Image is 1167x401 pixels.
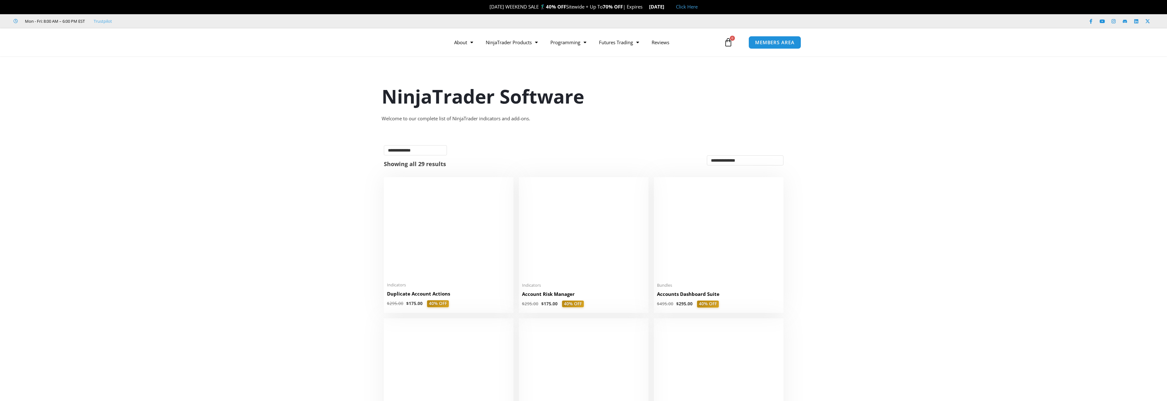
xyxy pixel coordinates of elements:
[522,301,538,307] bdi: 295.00
[479,35,544,50] a: NinjaTrader Products
[522,291,645,301] a: Account Risk Manager
[562,301,584,308] span: 40% OFF
[382,83,785,110] h1: NinjaTrader Software
[676,3,698,10] a: Click Here
[730,36,735,41] span: 0
[603,3,623,10] strong: 70% OFF
[387,180,510,278] img: Duplicate Account Actions
[541,301,558,307] bdi: 175.00
[541,301,544,307] span: $
[657,301,660,307] span: $
[645,35,676,50] a: Reviews
[448,35,722,50] nav: Menu
[448,35,479,50] a: About
[484,4,489,9] img: 🎉
[23,17,85,25] span: Mon - Fri: 8:00 AM – 6:00 PM EST
[406,301,409,306] span: $
[522,301,525,307] span: $
[387,301,403,306] bdi: 295.00
[697,301,719,308] span: 40% OFF
[649,3,670,10] strong: [DATE]
[358,31,425,54] img: LogoAI | Affordable Indicators – NinjaTrader
[657,291,780,297] h2: Accounts Dashboard Suite
[387,290,510,297] h2: Duplicate Account Actions
[593,35,645,50] a: Futures Trading
[406,301,423,306] bdi: 175.00
[387,301,390,306] span: $
[665,4,669,9] img: 🏭
[657,301,673,307] bdi: 495.00
[546,3,566,10] strong: 40% OFF
[643,4,648,9] img: ⌛
[657,291,780,301] a: Accounts Dashboard Suite
[676,301,679,307] span: $
[522,283,645,288] span: Indicators
[657,283,780,288] span: Bundles
[384,161,446,167] p: Showing all 29 results
[94,17,112,25] a: Trustpilot
[755,40,795,45] span: MEMBERS AREA
[387,282,510,288] span: Indicators
[714,33,742,51] a: 0
[544,35,593,50] a: Programming
[657,180,780,279] img: Accounts Dashboard Suite
[427,300,449,307] span: 40% OFF
[707,155,783,165] select: Shop order
[387,290,510,300] a: Duplicate Account Actions
[522,291,645,297] h2: Account Risk Manager
[483,3,649,10] span: [DATE] WEEKEND SALE 🏌️‍♂️ Sitewide + Up To | Expires
[676,301,693,307] bdi: 295.00
[748,36,801,49] a: MEMBERS AREA
[382,114,785,123] div: Welcome to our complete list of NinjaTrader indicators and add-ons.
[522,180,645,278] img: Account Risk Manager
